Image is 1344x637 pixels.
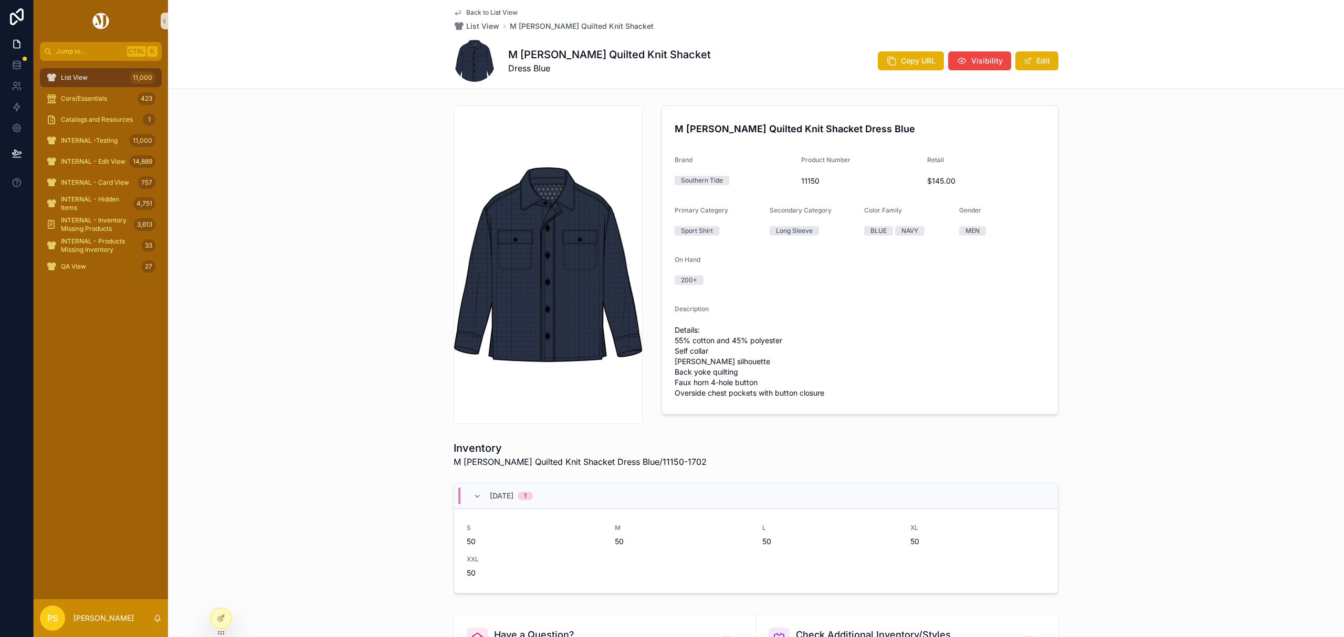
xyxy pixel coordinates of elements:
[681,226,713,236] div: Sport Shirt
[61,216,130,233] span: INTERNAL - Inventory Missing Products
[508,47,711,62] h1: M [PERSON_NAME] Quilted Knit Shacket
[615,536,750,547] span: 50
[467,555,602,564] span: XXL
[40,257,162,276] a: QA View27
[927,156,944,164] span: Retail
[40,194,162,213] a: INTERNAL - Hidden Items4,751
[142,260,155,273] div: 27
[466,21,499,31] span: List View
[675,122,1045,136] h4: M [PERSON_NAME] Quilted Knit Shacket Dress Blue
[675,156,692,164] span: Brand
[510,21,654,31] a: M [PERSON_NAME] Quilted Knit Shacket
[762,524,898,532] span: L
[801,176,919,186] span: 11150
[901,226,918,236] div: NAVY
[870,226,887,236] div: BLUE
[675,256,700,263] span: On Hand
[47,612,58,624] span: PS
[762,536,898,547] span: 50
[801,156,850,164] span: Product Number
[675,305,709,313] span: Description
[959,206,981,214] span: Gender
[948,51,1011,70] button: Visibility
[681,176,723,185] div: Southern Tide
[142,239,155,252] div: 33
[467,568,602,578] span: 50
[675,206,728,214] span: Primary Category
[40,131,162,150] a: INTERNAL -Testing11,000
[61,115,133,124] span: Catalogs and Resources
[40,236,162,255] a: INTERNAL - Products Missing Inventory33
[454,21,499,31] a: List View
[40,173,162,192] a: INTERNAL - Card View757
[61,73,88,82] span: List View
[61,136,118,145] span: INTERNAL -Testing
[40,42,162,61] button: Jump to...CtrlK
[466,8,518,17] span: Back to List View
[143,113,155,126] div: 1
[133,197,155,210] div: 4,751
[864,206,902,214] span: Color Family
[901,56,936,66] span: Copy URL
[40,89,162,108] a: Core/Essentials423
[508,62,711,75] span: Dress Blue
[40,215,162,234] a: INTERNAL - Inventory Missing Products3,613
[490,491,513,501] span: [DATE]
[73,613,134,623] p: [PERSON_NAME]
[878,51,944,70] button: Copy URL
[40,152,162,171] a: INTERNAL - Edit View14,889
[91,13,111,29] img: App logo
[148,47,156,56] span: K
[971,56,1003,66] span: Visibility
[454,508,1058,593] a: S50M50L50XL50XXL50
[56,47,123,56] span: Jump to...
[910,524,1046,532] span: XL
[675,325,1045,398] span: Details: 55% cotton and 45% polyester Self collar [PERSON_NAME] silhouette Back yoke quilting Fau...
[681,275,697,285] div: 200+
[467,524,602,532] span: S
[61,94,107,103] span: Core/Essentials
[130,71,155,84] div: 11,000
[776,226,813,236] div: Long Sleeve
[34,61,168,290] div: scrollable content
[454,441,707,455] h1: Inventory
[40,110,162,129] a: Catalogs and Resources1
[454,167,642,362] img: 11150-1702.jpg
[130,155,155,168] div: 14,889
[130,134,155,147] div: 11,000
[927,176,1045,186] span: $145.00
[61,195,129,212] span: INTERNAL - Hidden Items
[127,46,146,57] span: Ctrl
[454,455,707,468] span: M [PERSON_NAME] Quilted Knit Shacket Dress Blue/11150-1702
[134,218,155,231] div: 3,613
[40,68,162,87] a: List View11,000
[61,178,129,187] span: INTERNAL - Card View
[454,8,518,17] a: Back to List View
[61,157,125,166] span: INTERNAL - Edit View
[467,536,602,547] span: 50
[770,206,832,214] span: Secondary Category
[615,524,750,532] span: M
[138,176,155,189] div: 757
[61,237,138,254] span: INTERNAL - Products Missing Inventory
[910,536,1046,547] span: 50
[524,492,527,500] div: 1
[138,92,155,105] div: 423
[1015,51,1058,70] button: Edit
[965,226,980,236] div: MEN
[61,262,86,271] span: QA View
